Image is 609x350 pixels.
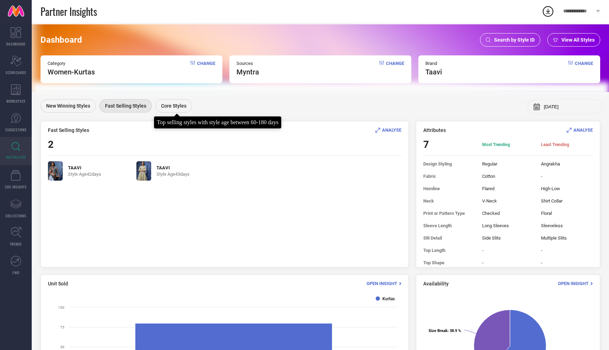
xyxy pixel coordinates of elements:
span: Shirt Collar [541,198,593,204]
span: High-Low [541,186,593,191]
span: Women-Kurtas [48,68,95,76]
span: Most Trending [482,142,534,147]
span: TAAVI [156,165,190,170]
span: Hemline [423,186,475,191]
text: 50 [60,345,64,349]
span: WORKSPACE [6,98,26,104]
span: INSPIRATION [6,155,26,160]
span: CDC INSIGHTS [5,184,27,189]
span: - [541,260,593,265]
span: Open Insight [367,281,397,286]
span: Print or Pattern Type [423,211,475,216]
span: Neck [423,198,475,204]
span: SCORECARDS [6,70,26,75]
span: Attributes [423,127,446,133]
span: New Winning Styles [46,103,90,109]
span: Angrakha [541,161,593,167]
span: Sources [236,61,259,66]
span: Least Trending [541,142,593,147]
span: SUGGESTIONS [5,127,27,132]
span: Unit Sold [48,281,68,286]
span: ANALYSE [573,127,593,133]
span: Sleeve Length [423,223,475,228]
span: myntra [236,68,259,76]
span: - [482,260,534,265]
span: TRENDS [10,241,22,247]
span: Fast Selling Styles [48,127,89,133]
span: Availability [423,281,449,286]
span: Floral [541,211,593,216]
span: Search by Style ID [494,37,535,43]
span: Regular [482,161,534,167]
span: FWD [13,270,19,275]
input: Select month [544,104,597,109]
img: 8844ca46-5a7e-4d81-8322-d4e9d1425d6c1750073892545-Taavi-Women-Kurtas-5951750073892004-1.jpg [136,161,151,181]
span: Sleeveless [541,223,593,228]
span: Change [575,61,593,76]
span: V-Neck [482,198,534,204]
div: Top selling styles with style age between 60-180 days [157,119,278,126]
span: Top Shape [423,260,475,265]
span: ANALYSE [382,127,401,133]
span: Cotton [482,174,534,179]
span: View All Styles [561,37,595,43]
text: 100 [58,306,64,309]
span: Long Sleeves [482,223,534,228]
span: taavi [425,68,442,76]
span: 7 [423,139,475,150]
span: COLLECTIONS [6,213,26,218]
span: DASHBOARD [6,41,25,47]
span: Change [197,61,215,76]
span: Fabric [423,174,475,179]
span: Change [386,61,404,76]
div: Analyse [567,127,593,133]
img: 1a7493ad-2aff-401d-8cf4-fbd3647031771749631908929-Taavi-Women-Kurtas-3891749631908224-1.jpg [48,161,63,181]
div: Open Insight [558,280,593,287]
div: Open download list [542,5,554,18]
span: Core Styles [161,103,186,109]
text: Kurtas [382,296,395,301]
span: Style Age 43 days [156,171,190,177]
span: Slit Detail [423,235,475,241]
span: 2 [48,139,54,150]
span: Category [48,61,95,66]
span: Design Styling [423,161,475,167]
span: - [541,174,593,179]
span: Side Slits [482,235,534,241]
span: TAAVI [68,165,101,170]
span: Open Insight [558,281,589,286]
text: 75 [60,325,64,329]
div: Analyse [375,127,401,133]
span: Style Age 42 days [68,171,101,177]
span: Top Length [423,248,475,253]
div: Open Insight [367,280,401,287]
tspan: Size Break [429,328,448,333]
span: Flared [482,186,534,191]
span: Brand [425,61,442,66]
span: - [541,248,593,253]
span: Partner Insights [41,4,97,19]
span: Fast Selling Styles [105,103,146,109]
span: Dashboard [41,35,82,45]
span: Checked [482,211,534,216]
span: - [482,248,534,253]
text: : 38.9 % [429,328,461,333]
span: Multiple Slits [541,235,593,241]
